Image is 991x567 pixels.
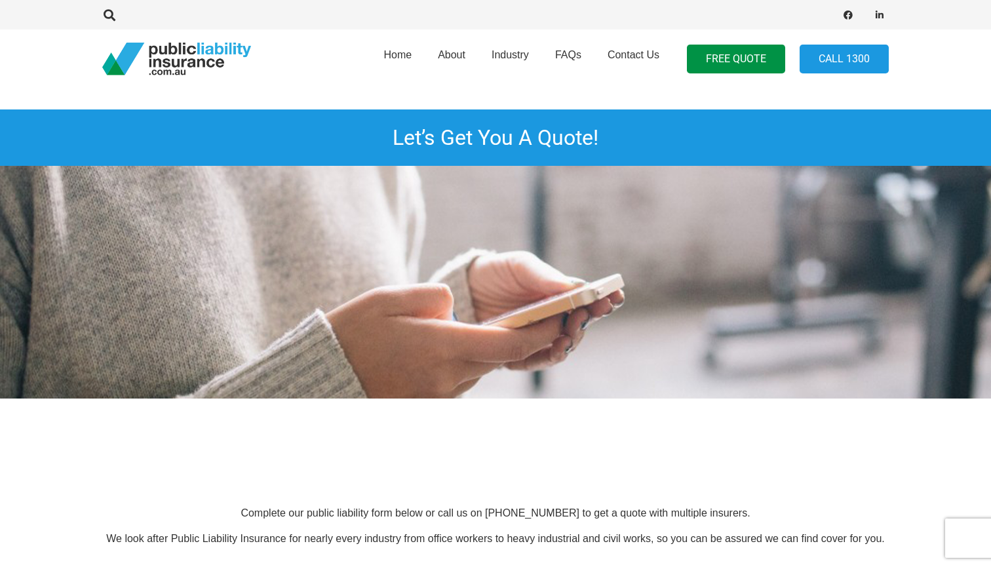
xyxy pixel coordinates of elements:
[350,399,416,464] img: steadfast
[185,399,250,464] img: zurich
[102,532,889,546] p: We look after Public Liability Insurance for nearly every industry from office workers to heavy i...
[478,26,542,92] a: Industry
[542,26,594,92] a: FAQs
[96,9,123,21] a: Search
[102,43,251,75] a: pli_logotransparent
[20,399,85,464] img: lloyds
[680,399,746,464] img: Vero
[608,49,659,60] span: Contact Us
[839,6,857,24] a: Facebook
[425,26,478,92] a: About
[845,399,911,464] img: allianz
[800,45,889,74] a: Call 1300
[383,49,412,60] span: Home
[438,49,465,60] span: About
[492,49,529,60] span: Industry
[102,506,889,520] p: Complete our public liability form below or call us on [PHONE_NUMBER] to get a quote with multipl...
[870,6,889,24] a: LinkedIn
[555,49,581,60] span: FAQs
[594,26,672,92] a: Contact Us
[370,26,425,92] a: Home
[687,45,785,74] a: FREE QUOTE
